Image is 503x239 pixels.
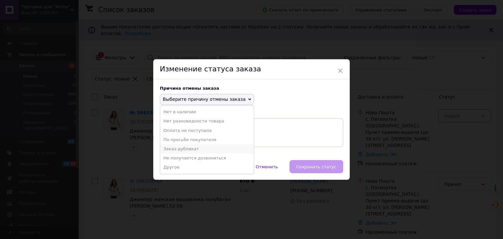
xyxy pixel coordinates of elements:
button: Отменить [249,160,285,173]
li: Не получается дозвониться [160,154,254,163]
span: Отменить [256,164,278,169]
li: Заказ-дубликат [160,144,254,154]
li: По просьбе покупателя [160,135,254,144]
div: Изменение статуса заказа [153,59,350,79]
li: Другое [160,163,254,172]
li: Нет в наличии [160,107,254,117]
li: Оплата не поступила [160,126,254,135]
div: Причина отмены заказа [160,86,343,91]
span: × [337,65,343,76]
li: Нет разновидности товара [160,117,254,126]
span: Выберите причину отмены заказа [163,97,246,102]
